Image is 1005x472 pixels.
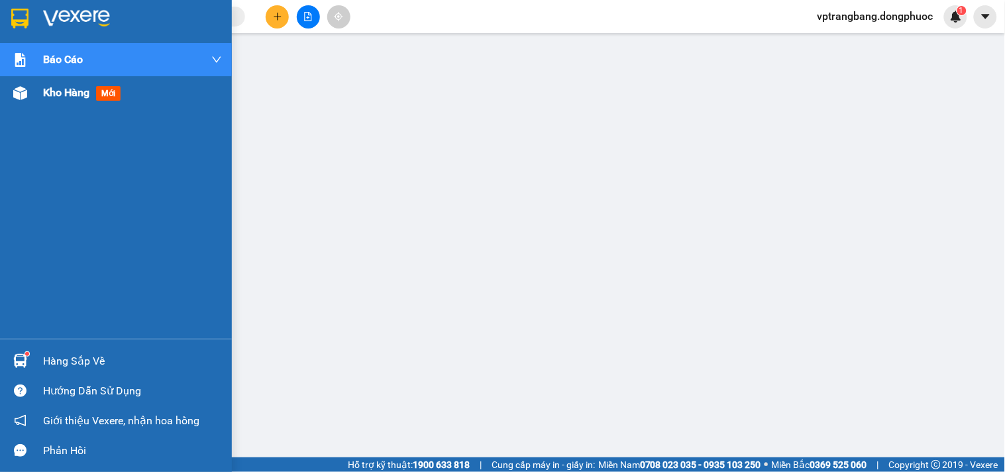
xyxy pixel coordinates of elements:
span: notification [14,414,26,427]
img: logo-vxr [11,9,28,29]
span: copyright [931,460,941,469]
strong: 1900 633 818 [413,459,470,470]
span: down [211,54,222,65]
div: Phản hồi [43,441,222,461]
span: | [877,457,879,472]
span: plus [273,12,282,21]
span: Giới thiệu Vexere, nhận hoa hồng [43,412,199,429]
span: mới [96,86,121,101]
sup: 1 [25,352,29,356]
strong: 0708 023 035 - 0935 103 250 [640,459,761,470]
img: warehouse-icon [13,354,27,368]
button: file-add [297,5,320,29]
span: ⚪️ [765,462,768,467]
span: 1 [959,6,964,15]
strong: 0369 525 060 [810,459,867,470]
span: | [480,457,482,472]
span: vptrangbang.dongphuoc [807,8,944,25]
span: Miền Nam [598,457,761,472]
div: Hàng sắp về [43,351,222,371]
div: Hướng dẫn sử dụng [43,381,222,401]
span: Miền Bắc [772,457,867,472]
img: solution-icon [13,53,27,67]
img: icon-new-feature [950,11,962,23]
span: file-add [303,12,313,21]
span: question-circle [14,384,26,397]
img: warehouse-icon [13,86,27,100]
span: Cung cấp máy in - giấy in: [492,457,595,472]
button: plus [266,5,289,29]
button: aim [327,5,350,29]
span: caret-down [980,11,992,23]
span: Hỗ trợ kỹ thuật: [348,457,470,472]
button: caret-down [974,5,997,29]
span: message [14,444,26,457]
span: Báo cáo [43,51,83,68]
span: aim [334,12,343,21]
sup: 1 [957,6,967,15]
span: Kho hàng [43,86,89,99]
